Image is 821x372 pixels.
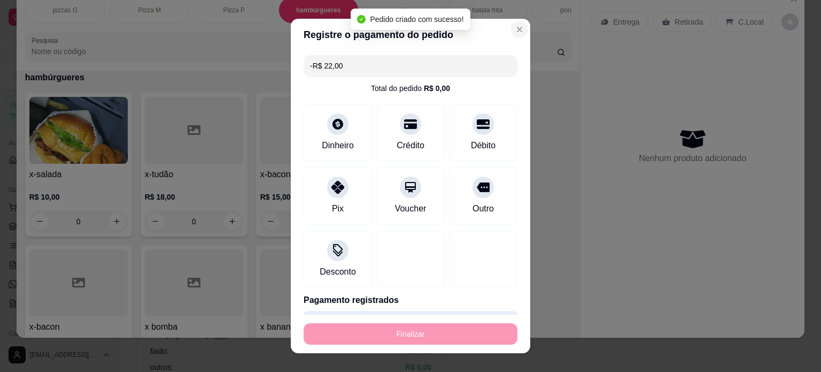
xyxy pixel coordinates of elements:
[397,139,424,152] div: Crédito
[320,265,356,278] div: Desconto
[322,139,354,152] div: Dinheiro
[424,83,450,94] div: R$ 0,00
[332,202,344,215] div: Pix
[471,139,495,152] div: Débito
[395,202,427,215] div: Voucher
[370,15,463,24] span: Pedido criado com sucesso!
[291,19,530,51] header: Registre o pagamento do pedido
[371,83,450,94] div: Total do pedido
[511,21,528,38] button: Close
[473,202,494,215] div: Outro
[310,55,511,77] input: Ex.: hambúrguer de cordeiro
[357,15,366,24] span: check-circle
[304,294,517,307] p: Pagamento registrados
